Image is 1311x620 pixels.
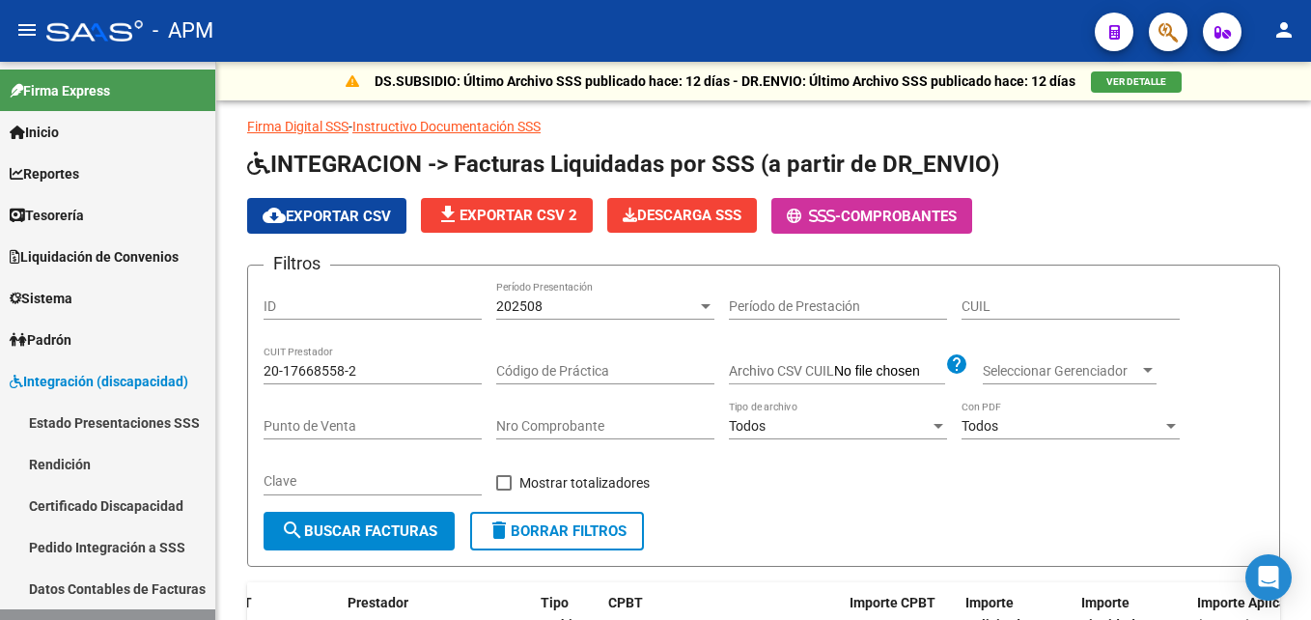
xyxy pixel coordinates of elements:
[771,198,972,234] button: -Comprobantes
[10,329,71,351] span: Padrón
[983,363,1139,380] span: Seleccionar Gerenciador
[10,163,79,184] span: Reportes
[247,151,999,178] span: INTEGRACION -> Facturas Liquidadas por SSS (a partir de DR_ENVIO)
[1272,18,1296,42] mat-icon: person
[375,70,1075,92] p: DS.SUBSIDIO: Último Archivo SSS publicado hace: 12 días - DR.ENVIO: Último Archivo SSS publicado ...
[1091,71,1182,93] button: VER DETALLE
[247,116,1280,137] p: -
[10,122,59,143] span: Inicio
[10,288,72,309] span: Sistema
[10,80,110,101] span: Firma Express
[264,512,455,550] button: Buscar Facturas
[608,595,643,610] span: CPBT
[945,352,968,376] mat-icon: help
[247,198,406,234] button: Exportar CSV
[470,512,644,550] button: Borrar Filtros
[623,207,741,224] span: Descarga SSS
[10,371,188,392] span: Integración (discapacidad)
[607,198,757,234] app-download-masive: Descarga masiva de comprobantes (adjuntos)
[281,519,304,542] mat-icon: search
[10,246,179,268] span: Liquidación de Convenios
[962,418,998,434] span: Todos
[281,522,437,540] span: Buscar Facturas
[488,519,511,542] mat-icon: delete
[436,207,577,224] span: Exportar CSV 2
[352,119,541,134] a: Instructivo Documentación SSS
[263,208,391,225] span: Exportar CSV
[264,250,330,277] h3: Filtros
[153,10,213,52] span: - APM
[436,203,460,226] mat-icon: file_download
[850,595,935,610] span: Importe CPBT
[421,198,593,233] button: Exportar CSV 2
[1106,76,1166,87] span: VER DETALLE
[787,208,841,225] span: -
[834,363,945,380] input: Archivo CSV CUIL
[729,418,766,434] span: Todos
[1245,554,1292,601] div: Open Intercom Messenger
[729,363,834,379] span: Archivo CSV CUIL
[496,298,543,314] span: 202508
[607,198,757,233] button: Descarga SSS
[348,595,408,610] span: Prestador
[488,522,627,540] span: Borrar Filtros
[519,471,650,494] span: Mostrar totalizadores
[841,208,957,225] span: Comprobantes
[15,18,39,42] mat-icon: menu
[10,205,84,226] span: Tesorería
[247,119,349,134] a: Firma Digital SSS
[263,204,286,227] mat-icon: cloud_download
